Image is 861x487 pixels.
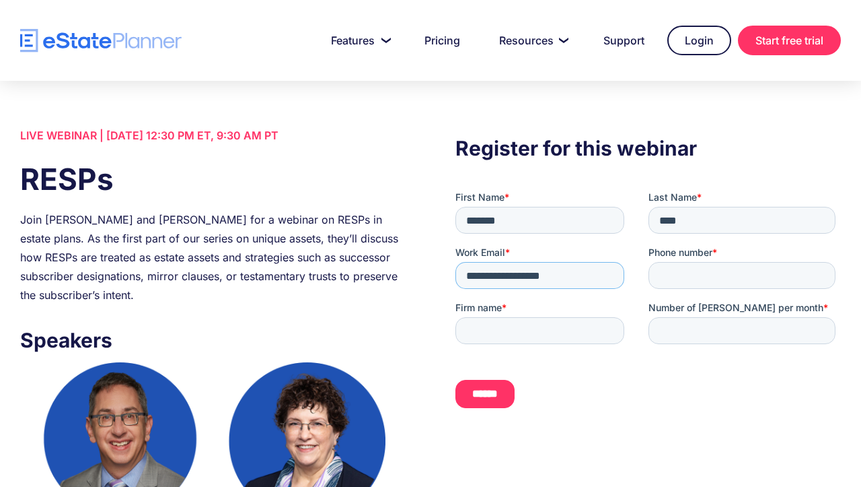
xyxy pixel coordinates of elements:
div: LIVE WEBINAR | [DATE] 12:30 PM ET, 9:30 AM PT [20,126,406,145]
a: Support [587,27,661,54]
a: Pricing [408,27,476,54]
h3: Speakers [20,325,406,356]
div: Join [PERSON_NAME] and [PERSON_NAME] for a webinar on RESPs in estate plans. As the first part of... [20,210,406,304]
a: Login [667,26,731,55]
iframe: Form 0 [455,191,841,432]
h1: RESPs [20,158,406,200]
a: Features [315,27,402,54]
h3: Register for this webinar [455,133,841,164]
a: Resources [483,27,581,54]
a: Start free trial [738,26,841,55]
a: home [20,29,182,53]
